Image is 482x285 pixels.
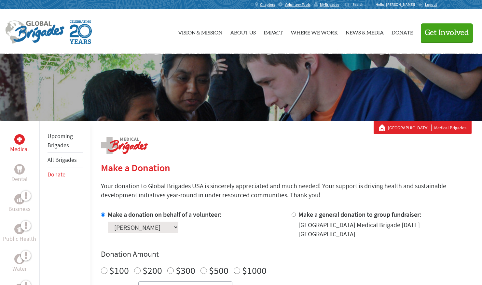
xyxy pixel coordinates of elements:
a: About Us [230,15,256,48]
span: Volunteer Tools [285,2,310,7]
a: Logout [418,2,437,7]
p: Hello, [PERSON_NAME]! [376,2,418,7]
a: Upcoming Brigades [48,132,73,149]
a: MedicalMedical [10,134,29,154]
div: Water [14,254,25,264]
p: Your donation to Global Brigades USA is sincerely appreciated and much needed! Your support is dr... [101,181,472,200]
span: Chapters [260,2,275,7]
a: Donate [392,15,413,48]
img: Water [17,255,22,263]
label: $500 [209,264,228,277]
p: Medical [10,145,29,154]
a: Public HealthPublic Health [3,224,36,243]
div: Medical [14,134,25,145]
button: Get Involved [421,23,473,42]
input: Search... [352,2,371,7]
img: Global Brigades Logo [5,20,64,44]
label: $1000 [242,264,267,277]
li: Upcoming Brigades [48,129,83,153]
a: All Brigades [48,156,77,163]
div: Public Health [14,224,25,234]
img: Medical [17,137,22,142]
label: Make a donation on behalf of a volunteer: [108,210,222,218]
div: Dental [14,164,25,175]
span: Logout [425,2,437,7]
p: Business [8,204,31,214]
span: MyBrigades [320,2,339,7]
img: Public Health [17,226,22,232]
a: Where We Work [291,15,338,48]
a: BusinessBusiness [8,194,31,214]
div: Medical Brigades [379,124,466,131]
a: Donate [48,171,65,178]
img: Dental [17,166,22,172]
p: Public Health [3,234,36,243]
label: Make a general donation to group fundraiser: [298,210,421,218]
li: Donate [48,167,83,182]
label: $300 [176,264,195,277]
li: All Brigades [48,153,83,167]
a: Vision & Mission [178,15,222,48]
span: Get Involved [425,29,469,37]
p: Water [12,264,27,273]
a: Impact [264,15,283,48]
img: Global Brigades Celebrating 20 Years [70,20,92,44]
div: Business [14,194,25,204]
a: WaterWater [12,254,27,273]
a: News & Media [346,15,384,48]
label: $200 [143,264,162,277]
label: $100 [109,264,129,277]
img: logo-medical.png [101,137,148,154]
h2: Make a Donation [101,162,472,174]
img: Business [17,197,22,202]
a: DentalDental [11,164,28,184]
p: Dental [11,175,28,184]
a: [GEOGRAPHIC_DATA] [388,124,432,131]
h4: Donation Amount [101,249,472,259]
div: [GEOGRAPHIC_DATA] Medical Brigade [DATE] [GEOGRAPHIC_DATA] [298,220,472,239]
